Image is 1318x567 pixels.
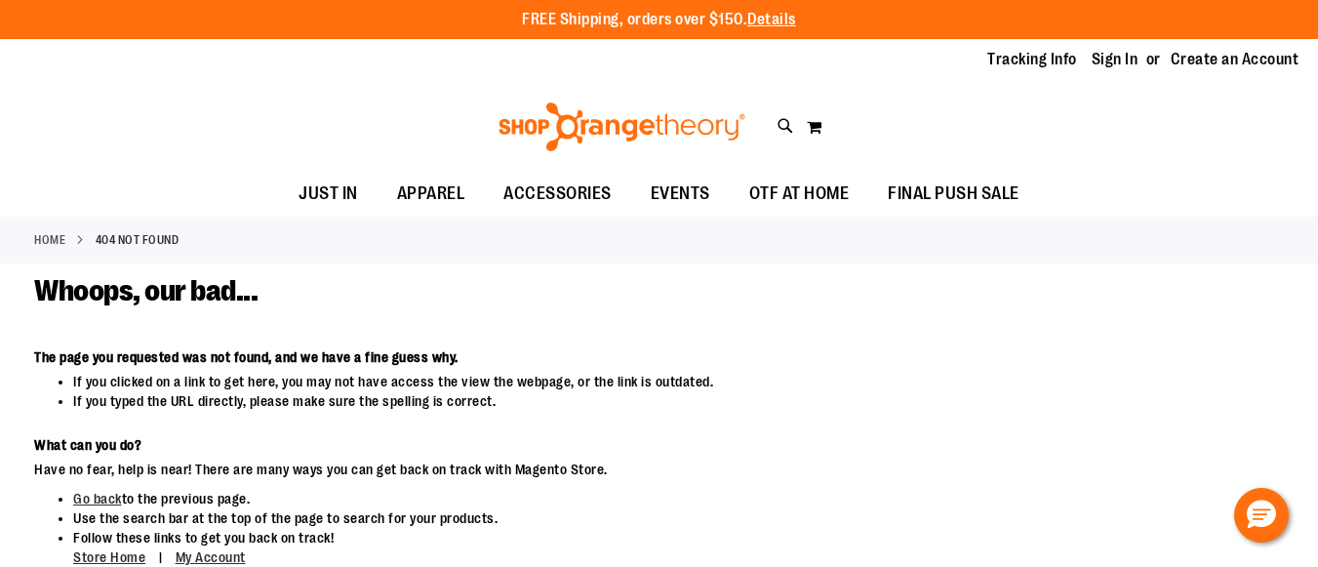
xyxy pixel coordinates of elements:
dt: What can you do? [34,435,1023,455]
a: ACCESSORIES [484,172,631,217]
a: OTF AT HOME [730,172,869,217]
a: JUST IN [279,172,378,217]
a: Home [34,231,65,249]
a: Go back [73,491,122,506]
p: FREE Shipping, orders over $150. [522,9,796,31]
a: My Account [176,549,246,565]
li: to the previous page. [73,489,1023,508]
li: If you typed the URL directly, please make sure the spelling is correct. [73,391,1023,411]
a: Details [747,11,796,28]
li: If you clicked on a link to get here, you may not have access the view the webpage, or the link i... [73,372,1023,391]
span: OTF AT HOME [749,172,850,216]
a: Tracking Info [987,49,1077,70]
span: APPAREL [397,172,465,216]
a: Create an Account [1171,49,1299,70]
a: Sign In [1092,49,1138,70]
button: Hello, have a question? Let’s chat. [1234,488,1289,543]
span: ACCESSORIES [503,172,612,216]
a: APPAREL [378,172,485,217]
li: Use the search bar at the top of the page to search for your products. [73,508,1023,528]
dd: Have no fear, help is near! There are many ways you can get back on track with Magento Store. [34,460,1023,479]
span: Whoops, our bad... [34,274,258,307]
span: EVENTS [651,172,710,216]
span: FINAL PUSH SALE [888,172,1019,216]
dt: The page you requested was not found, and we have a fine guess why. [34,347,1023,367]
a: EVENTS [631,172,730,217]
a: FINAL PUSH SALE [868,172,1039,217]
span: JUST IN [299,172,358,216]
strong: 404 Not Found [96,231,180,249]
img: Shop Orangetheory [496,102,748,151]
a: Store Home [73,549,145,565]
